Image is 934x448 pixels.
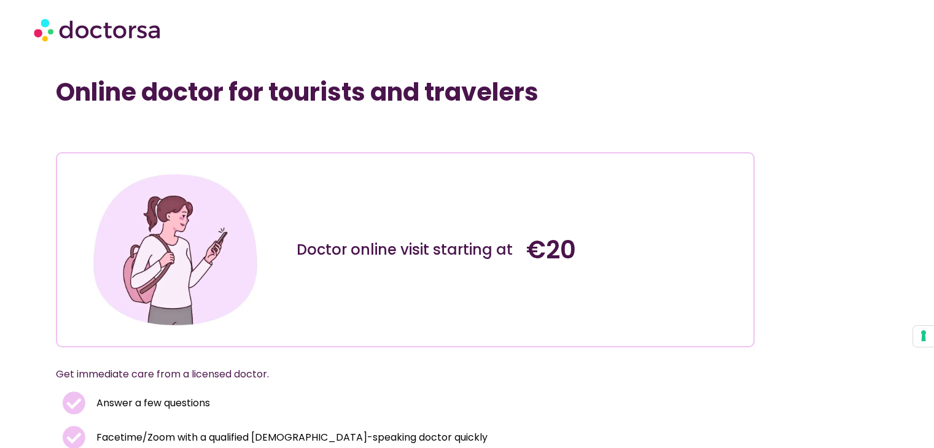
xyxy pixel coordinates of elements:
[526,235,744,265] h4: €20
[297,240,515,260] div: Doctor online visit starting at
[62,125,246,140] iframe: Customer reviews powered by Trustpilot
[93,429,488,446] span: Facetime/Zoom with a qualified [DEMOGRAPHIC_DATA]-speaking doctor quickly
[93,395,210,412] span: Answer a few questions
[913,326,934,347] button: Your consent preferences for tracking technologies
[56,77,755,107] h1: Online doctor for tourists and travelers
[88,163,263,337] img: Illustration depicting a young woman in a casual outfit, engaged with her smartphone. She has a p...
[56,366,725,383] p: Get immediate care from a licensed doctor.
